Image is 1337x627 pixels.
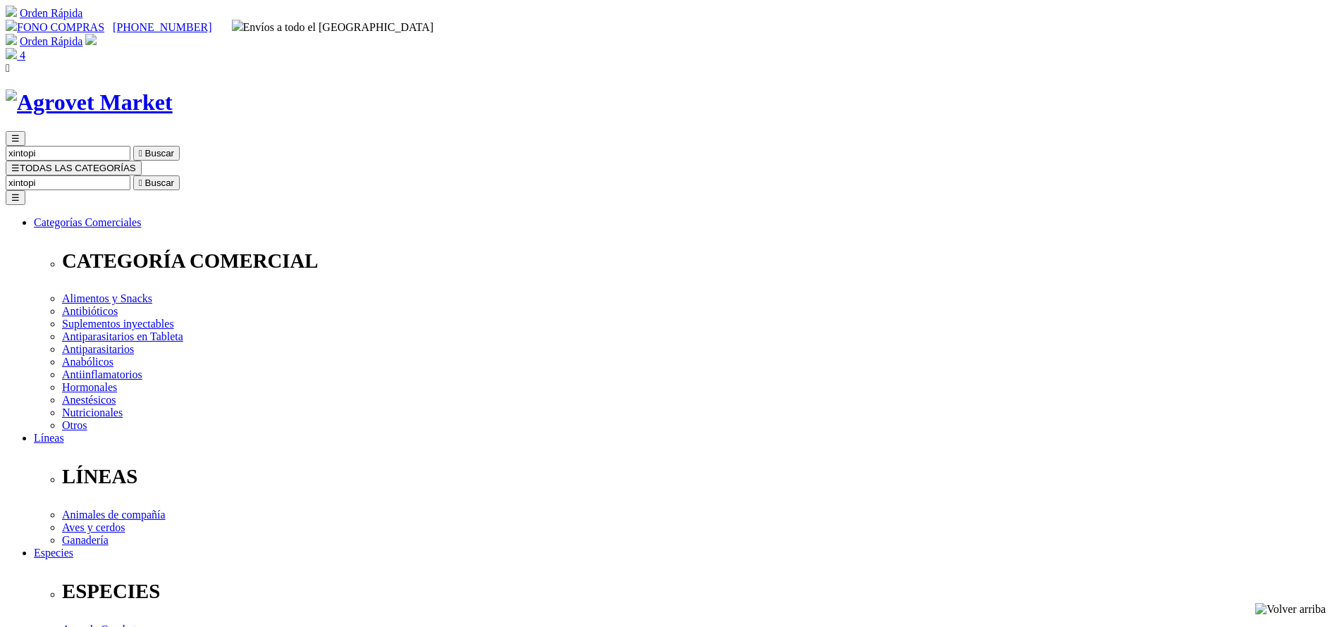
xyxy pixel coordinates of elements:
input: Buscar [6,146,130,161]
a: Antiinflamatorios [62,368,142,380]
a: [PHONE_NUMBER] [113,21,211,33]
button:  Buscar [133,146,180,161]
a: Aves y cerdos [62,521,125,533]
span: Buscar [145,148,174,159]
button: ☰TODAS LAS CATEGORÍAS [6,161,142,175]
button: ☰ [6,190,25,205]
a: Especies [34,547,73,559]
i:  [139,178,142,188]
a: Categorías Comerciales [34,216,141,228]
span: ☰ [11,133,20,144]
img: shopping-cart.svg [6,6,17,17]
a: Antibióticos [62,305,118,317]
span: Envíos a todo el [GEOGRAPHIC_DATA] [232,21,434,33]
img: Agrovet Market [6,89,173,116]
span: 4 [20,49,25,61]
i:  [6,62,10,74]
img: phone.svg [6,20,17,31]
a: Orden Rápida [20,7,82,19]
a: Antiparasitarios [62,343,134,355]
a: Acceda a su cuenta de cliente [85,35,97,47]
img: shopping-cart.svg [6,34,17,45]
a: FONO COMPRAS [6,21,104,33]
a: Orden Rápida [20,35,82,47]
img: delivery-truck.svg [232,20,243,31]
input: Buscar [6,175,130,190]
a: Líneas [34,432,64,444]
img: shopping-bag.svg [6,48,17,59]
span: Buscar [145,178,174,188]
a: 4 [6,49,25,61]
button: ☰ [6,131,25,146]
p: CATEGORÍA COMERCIAL [62,249,1331,273]
a: Animales de compañía [62,509,166,521]
img: Volver arriba [1255,603,1326,616]
a: Suplementos inyectables [62,318,174,330]
a: Alimentos y Snacks [62,292,152,304]
img: user.svg [85,34,97,45]
a: Hormonales [62,381,117,393]
a: Otros [62,419,87,431]
i:  [139,148,142,159]
a: Antiparasitarios en Tableta [62,330,183,342]
span: ☰ [11,163,20,173]
a: Nutricionales [62,406,123,418]
button:  Buscar [133,175,180,190]
a: Anestésicos [62,394,116,406]
a: Anabólicos [62,356,113,368]
a: Ganadería [62,534,109,546]
p: ESPECIES [62,580,1331,603]
p: LÍNEAS [62,465,1331,488]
